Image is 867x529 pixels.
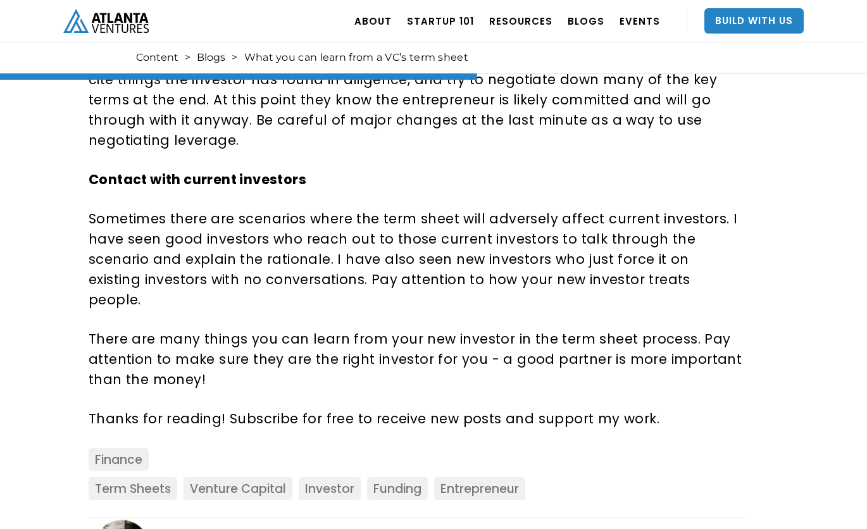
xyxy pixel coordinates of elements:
p: Sometimes there are scenarios where the term sheet will adversely affect current investors. I hav... [89,209,743,310]
a: ABOUT [354,3,392,39]
div: > [185,51,190,64]
a: Content [136,51,178,64]
a: BLOGS [568,3,604,39]
div: > [232,51,237,64]
a: Funding [367,477,428,500]
a: Investor [299,477,361,500]
p: A term sheet is non-binding. But a classic negotiating trick is to try and drag out the process, ... [89,49,743,151]
a: Startup 101 [407,3,474,39]
p: There are many things you can learn from your new investor in the term sheet process. Pay attenti... [89,329,743,390]
a: Term Sheets [89,477,177,500]
a: Entrepreneur [434,477,525,500]
a: Venture Capital [184,477,292,500]
strong: Contact with current investors [89,170,306,189]
a: Build With Us [704,8,804,34]
a: Blogs [197,51,225,64]
p: Thanks for reading! Subscribe for free to receive new posts and support my work. [89,409,743,429]
a: EVENTS [620,3,660,39]
a: RESOURCES [489,3,552,39]
a: Finance [89,448,149,471]
div: What you can learn from a VC’s term sheet [244,51,468,64]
